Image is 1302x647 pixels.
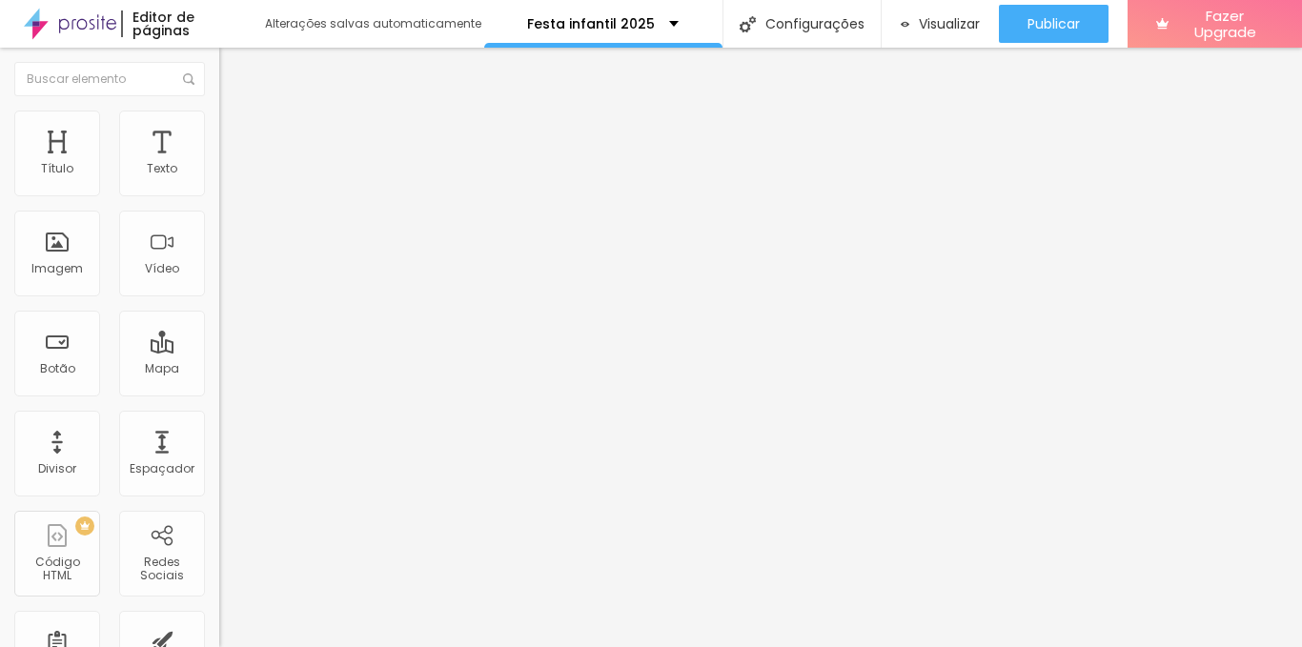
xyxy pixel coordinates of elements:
button: Publicar [999,5,1109,43]
div: Botão [40,362,75,375]
div: Divisor [38,462,76,475]
img: view-1.svg [901,16,909,32]
div: Título [41,162,73,175]
div: Vídeo [145,262,179,275]
div: Redes Sociais [124,556,199,583]
iframe: Editor [219,48,1302,647]
div: Texto [147,162,177,175]
div: Imagem [31,262,83,275]
div: Editor de páginas [121,10,246,37]
img: Icone [740,16,756,32]
span: Publicar [1027,16,1080,31]
div: Alterações salvas automaticamente [265,18,484,30]
span: Fazer Upgrade [1176,8,1273,41]
div: Mapa [145,362,179,375]
div: Código HTML [19,556,94,583]
button: Visualizar [882,5,999,43]
p: Festa infantil 2025 [527,17,655,30]
img: Icone [183,73,194,85]
span: Visualizar [919,16,980,31]
div: Espaçador [130,462,194,475]
input: Buscar elemento [14,62,205,96]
